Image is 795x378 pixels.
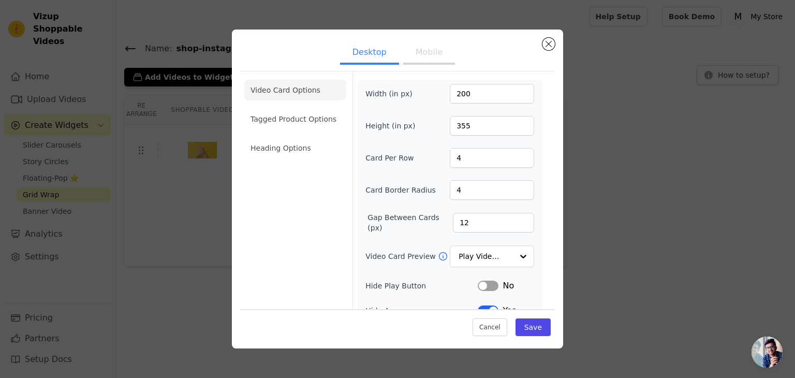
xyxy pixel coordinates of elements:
[340,42,399,65] button: Desktop
[516,318,551,336] button: Save
[244,138,346,158] li: Heading Options
[503,280,514,292] span: No
[365,121,422,131] label: Height (in px)
[752,337,783,368] div: Open chat
[542,38,555,50] button: Close modal
[403,42,455,65] button: Mobile
[365,306,478,316] label: Hide Arrows
[367,212,453,233] label: Gap Between Cards (px)
[365,185,436,195] label: Card Border Radius
[365,153,422,163] label: Card Per Row
[365,89,422,99] label: Width (in px)
[503,304,516,317] span: Yes
[244,109,346,129] li: Tagged Product Options
[365,251,437,261] label: Video Card Preview
[244,80,346,100] li: Video Card Options
[365,281,478,291] label: Hide Play Button
[473,318,507,336] button: Cancel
